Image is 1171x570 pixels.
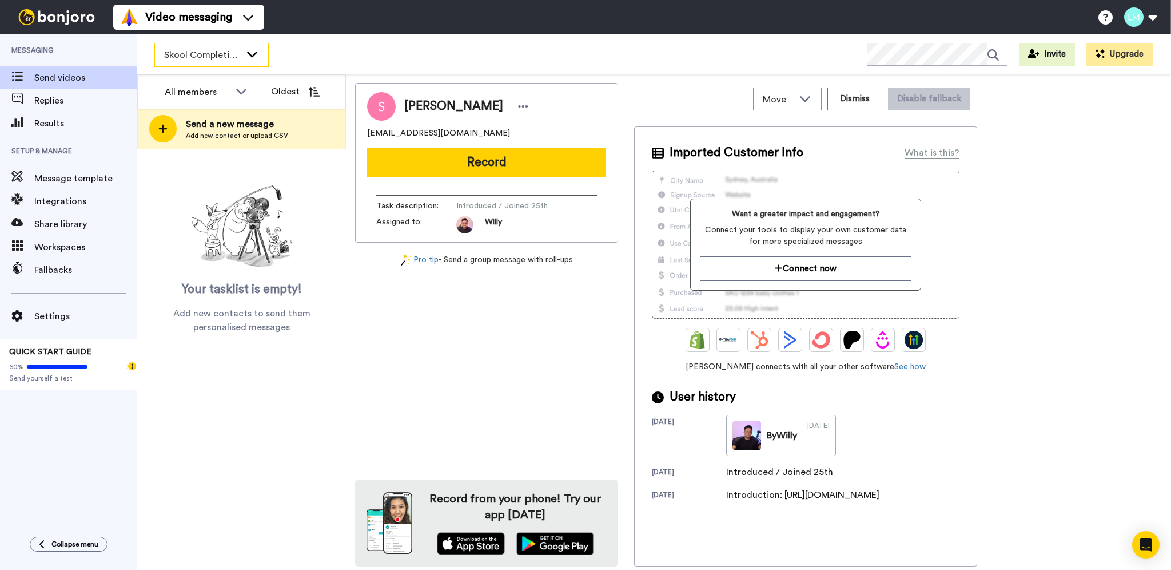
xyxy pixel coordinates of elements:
[719,331,738,349] img: Ontraport
[34,310,137,323] span: Settings
[1086,43,1153,66] button: Upgrade
[165,85,230,99] div: All members
[120,8,138,26] img: vm-color.svg
[367,128,510,139] span: [EMAIL_ADDRESS][DOMAIN_NAME]
[367,492,412,554] img: download
[456,200,565,212] span: Introduced / Joined 25th
[9,348,91,356] span: QUICK START GUIDE
[767,429,797,442] div: By Willy
[456,216,473,233] img: b3b0ec4f-909e-4b8c-991e-8b06cec98768-1758737779.jpg
[185,181,299,272] img: ready-set-action.png
[652,417,726,456] div: [DATE]
[437,532,505,555] img: appstore
[905,331,923,349] img: GoHighLevel
[376,200,456,212] span: Task description :
[485,216,502,233] span: Willy
[34,94,137,108] span: Replies
[401,254,439,266] a: Pro tip
[670,389,736,406] span: User history
[874,331,892,349] img: Drip
[843,331,861,349] img: Patreon
[51,540,98,549] span: Collapse menu
[732,421,761,450] img: fd42b566-e858-4926-bf24-d31b8afa0b44-thumb.jpg
[367,92,396,121] img: Image of Paweena Saengprasit
[145,9,232,25] span: Video messaging
[154,307,329,334] span: Add new contacts to send them personalised messages
[700,208,911,220] span: Want a greater impact and engagement?
[726,465,833,479] div: Introduced / Joined 25th
[355,254,618,266] div: - Send a group message with roll-ups
[807,421,830,450] div: [DATE]
[894,363,926,371] a: See how
[34,195,137,208] span: Integrations
[750,331,768,349] img: Hubspot
[652,490,726,502] div: [DATE]
[34,263,137,277] span: Fallbacks
[516,532,594,555] img: playstore
[9,362,24,371] span: 60%
[726,415,836,456] a: ByWilly[DATE]
[781,331,799,349] img: ActiveCampaign
[688,331,707,349] img: Shopify
[367,148,606,177] button: Record
[700,224,911,247] span: Connect your tools to display your own customer data for more specialized messages
[763,93,794,106] span: Move
[376,216,456,233] span: Assigned to:
[905,146,959,160] div: What is this?
[1019,43,1075,66] button: Invite
[34,172,137,185] span: Message template
[30,537,107,552] button: Collapse menu
[888,88,970,110] button: Disable fallback
[652,361,959,373] span: [PERSON_NAME] connects with all your other software
[827,88,882,110] button: Dismiss
[700,256,911,281] button: Connect now
[812,331,830,349] img: ConvertKit
[182,281,302,298] span: Your tasklist is empty!
[34,117,137,130] span: Results
[14,9,99,25] img: bj-logo-header-white.svg
[34,71,137,85] span: Send videos
[34,217,137,231] span: Share library
[401,254,411,266] img: magic-wand.svg
[424,491,607,523] h4: Record from your phone! Try our app [DATE]
[9,374,128,383] span: Send yourself a test
[34,240,137,254] span: Workspaces
[164,48,241,62] span: Skool Completions
[404,98,503,115] span: [PERSON_NAME]
[652,468,726,479] div: [DATE]
[262,80,328,103] button: Oldest
[186,117,288,131] span: Send a new message
[186,131,288,140] span: Add new contact or upload CSV
[670,144,803,161] span: Imported Customer Info
[1132,531,1160,559] div: Open Intercom Messenger
[127,361,137,371] div: Tooltip anchor
[726,488,879,502] div: Introduction: [URL][DOMAIN_NAME]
